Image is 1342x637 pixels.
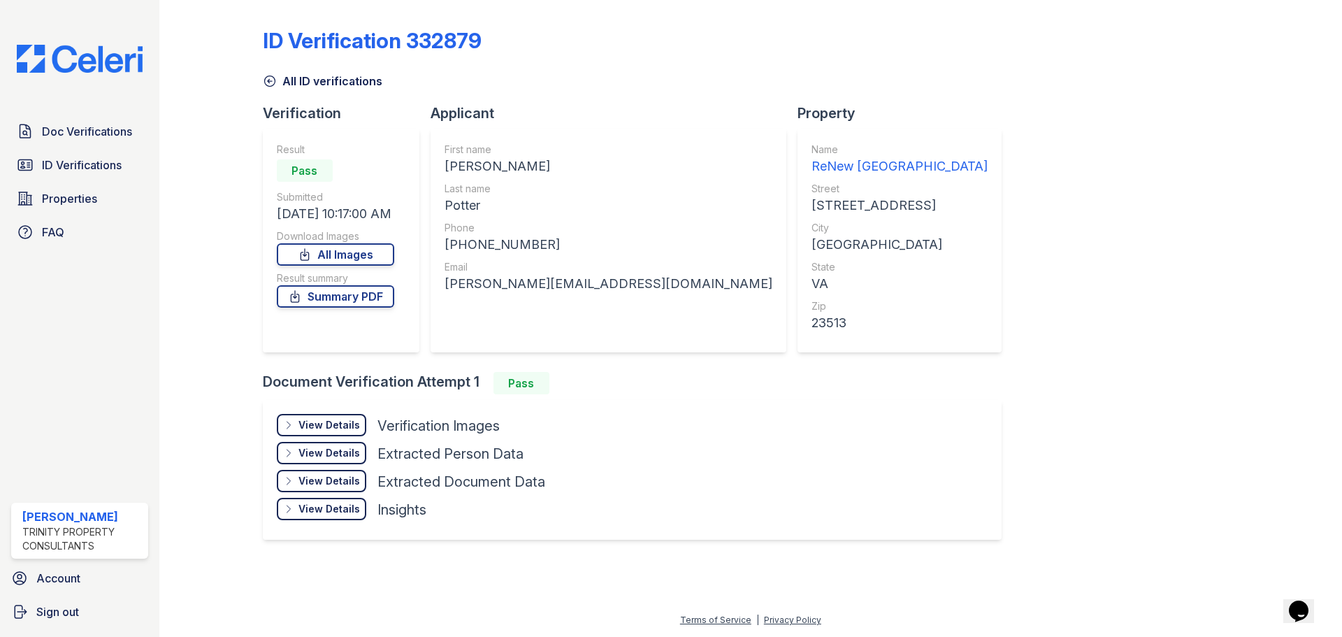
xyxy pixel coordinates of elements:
img: CE_Logo_Blue-a8612792a0a2168367f1c8372b55b34899dd931a85d93a1a3d3e32e68fde9ad4.png [6,45,154,73]
div: Email [445,260,772,274]
a: Privacy Policy [764,615,821,625]
div: Name [811,143,988,157]
div: View Details [298,474,360,488]
a: ID Verifications [11,151,148,179]
div: Verification Images [377,416,500,436]
div: View Details [298,446,360,460]
div: | [756,615,759,625]
div: Extracted Document Data [377,472,545,492]
div: Phone [445,221,772,235]
span: Properties [42,190,97,207]
a: All Images [277,243,394,266]
span: FAQ [42,224,64,241]
div: [PERSON_NAME] [22,508,143,525]
div: Document Verification Attempt 1 [263,372,1013,394]
div: VA [811,274,988,294]
div: [PERSON_NAME][EMAIL_ADDRESS][DOMAIN_NAME] [445,274,772,294]
div: [DATE] 10:17:00 AM [277,204,394,224]
div: Trinity Property Consultants [22,525,143,553]
div: 23513 [811,313,988,333]
div: Pass [277,159,333,182]
iframe: chat widget [1283,581,1328,623]
span: Sign out [36,603,79,620]
div: Download Images [277,229,394,243]
div: City [811,221,988,235]
div: [STREET_ADDRESS] [811,196,988,215]
div: View Details [298,418,360,432]
a: Sign out [6,598,154,626]
div: [PERSON_NAME] [445,157,772,176]
div: ID Verification 332879 [263,28,482,53]
div: Property [798,103,1013,123]
div: ReNew [GEOGRAPHIC_DATA] [811,157,988,176]
div: State [811,260,988,274]
div: Result summary [277,271,394,285]
a: All ID verifications [263,73,382,90]
a: FAQ [11,218,148,246]
div: Verification [263,103,431,123]
a: Properties [11,185,148,213]
div: First name [445,143,772,157]
div: Street [811,182,988,196]
div: [PHONE_NUMBER] [445,235,772,255]
a: Name ReNew [GEOGRAPHIC_DATA] [811,143,988,176]
div: Applicant [431,103,798,123]
div: View Details [298,502,360,516]
div: Last name [445,182,772,196]
div: Result [277,143,394,157]
span: Account [36,570,80,587]
div: Potter [445,196,772,215]
span: ID Verifications [42,157,122,173]
a: Doc Verifications [11,117,148,145]
div: Insights [377,500,426,520]
a: Summary PDF [277,285,394,308]
div: Extracted Person Data [377,444,524,464]
a: Terms of Service [680,615,751,625]
div: Pass [493,372,549,394]
div: Zip [811,299,988,313]
div: Submitted [277,190,394,204]
div: [GEOGRAPHIC_DATA] [811,235,988,255]
a: Account [6,564,154,592]
span: Doc Verifications [42,123,132,140]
